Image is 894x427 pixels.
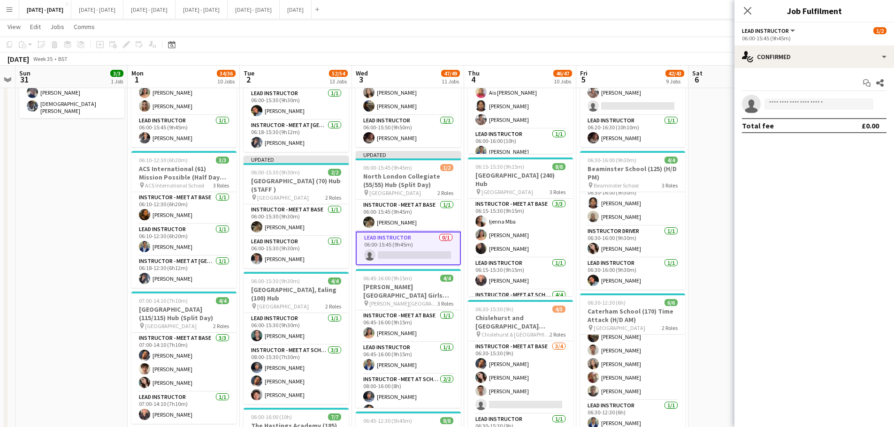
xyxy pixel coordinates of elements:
app-card-role: Instructor - Meet at Base3/406:30-15:30 (9h)[PERSON_NAME][PERSON_NAME][PERSON_NAME] [468,341,573,414]
span: 6 [691,74,703,85]
app-card-role: Instructor - Meet at Base2/206:30-16:00 (9h30m)[PERSON_NAME][PERSON_NAME] [580,180,685,226]
app-card-role: Instructor - Meet at Base4/406:00-16:00 (10h)[PERSON_NAME]Ais [PERSON_NAME][PERSON_NAME][PERSON_N... [468,56,573,129]
span: 47/49 [441,70,460,77]
span: 2/2 [328,169,341,176]
div: 06:10-12:30 (6h20m)3/3ACS International (61) Mission Possible (Half Day AM) ACS International Sch... [131,151,237,288]
span: 8/8 [440,417,453,424]
span: 4/4 [440,275,453,282]
div: Updated06:00-15:45 (9h45m)1/2North London Collegiate (55/55) Hub (Split Day) [GEOGRAPHIC_DATA]2 R... [356,151,461,265]
span: 2 Roles [550,331,565,338]
span: 8/8 [552,163,565,170]
span: [PERSON_NAME][GEOGRAPHIC_DATA] for Girls [369,300,437,307]
span: Beaminster School [594,182,639,189]
h3: [GEOGRAPHIC_DATA] (115/115) Hub (Split Day) [131,305,237,322]
app-job-card: 06:00-15:30 (9h30m)4/4[GEOGRAPHIC_DATA], Ealing (100) Hub [GEOGRAPHIC_DATA]2 RolesLead Instructor... [244,272,349,404]
button: Lead Instructor [742,27,796,34]
span: Chislehurst & [GEOGRAPHIC_DATA] [481,331,550,338]
div: 9 Jobs [666,78,684,85]
div: £0.00 [862,121,879,130]
span: 46/47 [553,70,572,77]
h3: [GEOGRAPHIC_DATA] (70) Hub (STAFF ) [244,177,349,194]
a: Comms [70,21,99,33]
a: View [4,21,24,33]
app-card-role: Lead Instructor1/106:00-15:30 (9h30m)[PERSON_NAME] [244,236,349,268]
app-card-role: Instructor - Meet at Base5/506:30-12:30 (6h)[PERSON_NAME][PERSON_NAME][PERSON_NAME][PERSON_NAME][... [580,314,685,400]
h3: Beaminster School (125) (H/D PM) [580,165,685,181]
div: Updated [244,156,349,163]
button: [DATE] - [DATE] [176,0,228,19]
span: 3/3 [216,157,229,164]
div: Updated [356,151,461,158]
span: 5 [579,74,588,85]
span: Fri [580,69,588,77]
span: View [8,22,21,31]
span: 2 [242,74,254,85]
button: [DATE] - [DATE] [19,0,71,19]
span: 3 [354,74,368,85]
app-card-role: Instructor - Meet at School2/208:00-16:00 (8h)[PERSON_NAME][PERSON_NAME] [356,374,461,420]
span: 2 Roles [437,189,453,196]
span: 06:00-15:30 (9h30m) [251,169,300,176]
a: Edit [26,21,45,33]
span: 06:00-16:00 (10h) [251,413,292,420]
button: [DATE] - [DATE] [123,0,176,19]
span: 42/43 [665,70,684,77]
div: Confirmed [734,45,894,68]
span: ACS International School [145,182,204,189]
span: 06:30-12:30 (6h) [588,299,626,306]
span: 06:10-12:30 (6h20m) [139,157,188,164]
div: BST [58,55,68,62]
span: 2 Roles [325,194,341,201]
h3: ACS International (61) Mission Possible (Half Day AM) [131,165,237,181]
div: 1 Job [111,78,123,85]
span: [GEOGRAPHIC_DATA] [594,324,645,331]
span: 3/3 [110,70,123,77]
app-job-card: Updated06:00-15:30 (9h30m)2/2[GEOGRAPHIC_DATA] (70) Hub (STAFF ) [GEOGRAPHIC_DATA]2 RolesInstruct... [244,156,349,268]
button: [DATE] - [DATE] [71,0,123,19]
span: 3 Roles [437,300,453,307]
button: [DATE] - [DATE] [228,0,280,19]
span: 4/4 [216,297,229,304]
app-card-role: Lead Instructor1/107:00-14:10 (7h10m)[PERSON_NAME] [131,392,237,424]
app-card-role: Lead Instructor1/106:45-16:00 (9h15m)[PERSON_NAME] [356,342,461,374]
span: Tue [244,69,254,77]
span: 06:00-15:30 (9h30m) [251,277,300,285]
div: 11 Jobs [442,78,459,85]
span: 3 Roles [213,182,229,189]
span: 06:30-15:30 (9h) [475,306,513,313]
app-card-role: Lead Instructor1/106:30-16:00 (9h30m)[PERSON_NAME] [580,258,685,290]
span: [GEOGRAPHIC_DATA] [369,189,421,196]
div: 13 Jobs [329,78,347,85]
app-job-card: 06:45-16:00 (9h15m)4/4[PERSON_NAME][GEOGRAPHIC_DATA] Girls (120/120) Hub (Split Day) [PERSON_NAME... [356,269,461,408]
span: Jobs [50,22,64,31]
app-card-role: Instructor - Meet at Base1/106:00-15:45 (9h45m)[PERSON_NAME] [356,200,461,232]
app-card-role: Instructor - Meet at School3/308:00-15:30 (7h30m)[PERSON_NAME][PERSON_NAME][PERSON_NAME] [244,345,349,404]
span: Thu [468,69,480,77]
app-card-role: Instructor Driver1/106:30-16:00 (9h30m)[PERSON_NAME] [580,226,685,258]
span: 2 Roles [213,322,229,330]
div: 10 Jobs [554,78,572,85]
h3: Job Fulfilment [734,5,894,17]
span: 34/36 [217,70,236,77]
span: 3 Roles [550,188,565,195]
app-card-role: Lead Instructor1/106:15-15:30 (9h15m)[PERSON_NAME] [468,258,573,290]
app-job-card: 06:15-15:30 (9h15m)8/8[GEOGRAPHIC_DATA] (240) Hub [GEOGRAPHIC_DATA]3 RolesInstructor - Meet at Ba... [468,157,573,296]
app-card-role: Instructor - Meet at Base1/106:45-16:00 (9h15m)[PERSON_NAME] [356,310,461,342]
span: 2 Roles [662,324,678,331]
div: 06:00-15:45 (9h45m) [742,35,886,42]
span: 1/2 [873,27,886,34]
span: Wed [356,69,368,77]
span: 3 Roles [662,182,678,189]
span: 2 Roles [325,303,341,310]
span: 4/4 [328,277,341,285]
h3: [PERSON_NAME][GEOGRAPHIC_DATA] Girls (120/120) Hub (Split Day) [356,283,461,300]
span: 06:00-15:45 (9h45m) [363,164,412,171]
h3: Caterham School (170) Time Attack (H/D AM) [580,307,685,324]
a: Jobs [46,21,68,33]
span: Lead Instructor [742,27,789,34]
app-job-card: 06:30-16:00 (9h30m)4/4Beaminster School (125) (H/D PM) Beaminster School3 RolesInstructor - Meet ... [580,151,685,290]
div: Total fee [742,121,774,130]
